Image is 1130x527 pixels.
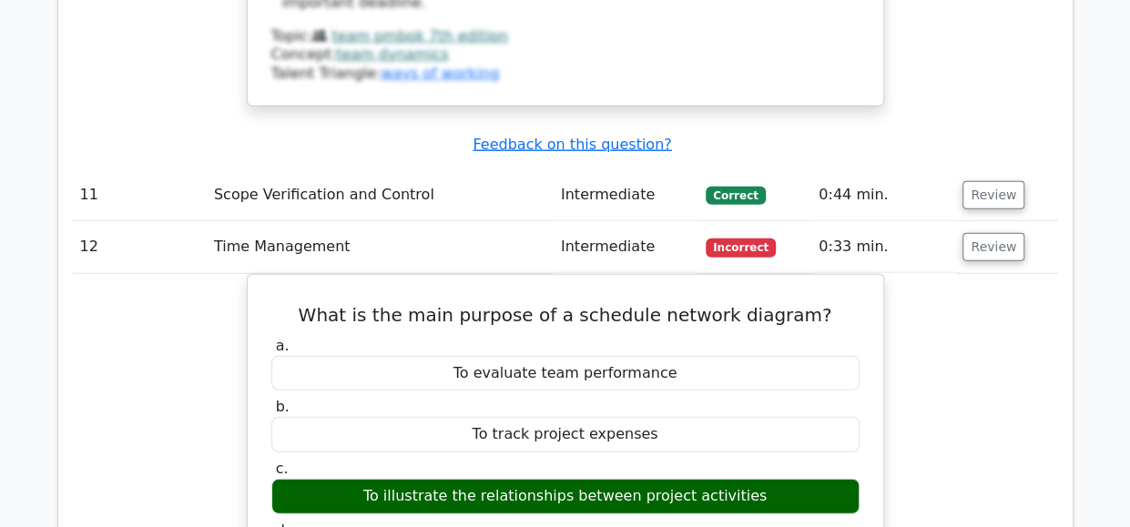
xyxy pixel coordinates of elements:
div: To track project expenses [271,417,860,452]
span: Incorrect [706,238,776,257]
td: Intermediate [554,169,698,221]
td: 0:33 min. [811,221,955,273]
td: Intermediate [554,221,698,273]
div: To evaluate team performance [271,356,860,391]
a: ways of working [381,65,499,82]
a: Feedback on this question? [473,136,671,153]
div: Talent Triangle: [271,27,860,84]
div: Topic: [271,27,860,46]
td: 0:44 min. [811,169,955,221]
div: Concept: [271,46,860,65]
td: 12 [73,221,207,273]
span: a. [276,337,290,354]
a: team dynamics [336,46,448,63]
span: b. [276,398,290,415]
td: 11 [73,169,207,221]
h5: What is the main purpose of a schedule network diagram? [270,304,861,326]
span: c. [276,460,289,477]
button: Review [962,233,1024,261]
span: Correct [706,187,765,205]
button: Review [962,181,1024,209]
div: To illustrate the relationships between project activities [271,479,860,514]
td: Scope Verification and Control [207,169,554,221]
a: team pmbok 7th edition [331,27,507,45]
td: Time Management [207,221,554,273]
